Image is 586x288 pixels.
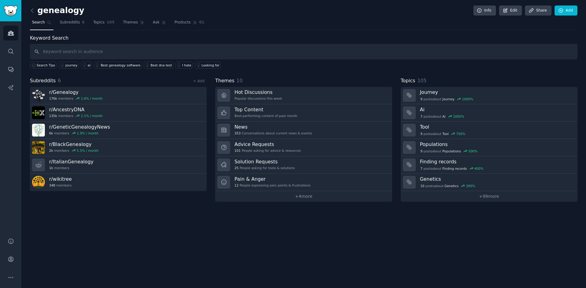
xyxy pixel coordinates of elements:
a: ai [81,62,92,69]
a: r/Genealogy176kmembers1.6% / month [30,87,207,104]
div: post s about [420,96,474,102]
h2: genealogy [30,6,84,16]
a: r/ItalianGenealogy1kmembers [30,156,207,174]
a: r/wikitree348members [30,174,207,191]
div: 1.6 % / month [81,96,103,101]
span: 135k [49,114,57,118]
span: Genetics [444,184,458,188]
span: 176k [49,96,57,101]
button: Search Tips [30,62,56,69]
span: 25 [234,166,238,170]
div: members [49,114,103,118]
a: r/GeneticGenealogyNews6kmembers1.9% / month [30,122,207,139]
h3: r/ ItalianGenealogy [49,158,93,165]
span: Search [32,20,45,25]
img: BlackGenealogy [32,141,45,154]
a: r/BlackGenealogy2kmembers5.5% / month [30,139,207,156]
a: Looking for [195,62,221,69]
a: Subreddits6 [58,18,87,30]
h3: Journey [420,89,573,95]
a: Tool9postsaboutTool750% [401,122,577,139]
img: wikitree [32,176,45,189]
h3: r/ GeneticGenealogyNews [49,124,110,130]
a: Best genealogy software [94,62,142,69]
div: 2.1 % / month [81,114,103,118]
a: Themes [121,18,146,30]
a: +99more [401,191,577,202]
span: 61 [199,20,204,25]
span: 6k [49,131,53,135]
a: Genetics10postsaboutGenetics300% [401,174,577,191]
img: Genealogy [32,89,45,102]
div: ai [88,63,90,67]
div: 750 % [456,132,465,136]
span: Subreddits [60,20,80,25]
a: Finding records7postsaboutFinding records400% [401,156,577,174]
a: Top ContentBest-performing content of past month [215,104,392,122]
span: 105 [107,20,115,25]
a: journey [59,62,79,69]
div: members [49,96,103,101]
a: Populations9postsaboutPopulations500% [401,139,577,156]
div: 1000 % [453,114,464,119]
div: Popular discussions this week [234,96,282,101]
h3: Hot Discussions [234,89,282,95]
div: 300 % [466,184,475,188]
a: Info [473,5,496,16]
span: 6 [58,78,61,84]
span: 101 [234,148,241,153]
h3: r/ Genealogy [49,89,103,95]
div: post s about [420,166,484,171]
span: Journey [443,97,455,101]
span: 105 [417,78,426,84]
div: post s about [420,131,466,137]
h3: Tool [420,124,573,130]
a: I hate [175,62,193,69]
span: Themes [123,20,138,25]
div: 1000 % [462,97,473,101]
h3: Advice Requests [234,141,301,148]
span: Subreddits [30,77,56,85]
div: Conversations about current news & events [234,131,312,135]
a: Hot DiscussionsPopular discussions this week [215,87,392,104]
div: People asking for tools & solutions [234,166,295,170]
div: I hate [182,63,191,67]
span: Themes [215,77,234,85]
h3: r/ AncestryDNA [49,106,103,113]
a: Edit [499,5,522,16]
div: post s about [420,148,478,154]
div: members [49,148,99,153]
a: Add [555,5,577,16]
a: Solution Requests25People asking for tools & solutions [215,156,392,174]
div: 400 % [474,166,483,171]
span: 12 [234,183,238,187]
a: r/AncestryDNA135kmembers2.1% / month [30,104,207,122]
div: journey [65,63,77,67]
div: People asking for advice & resources [234,148,301,153]
input: Keyword search in audience [30,44,577,59]
h3: Pain & Anger [234,176,310,182]
a: News353Conversations about current news & events [215,122,392,139]
h3: Populations [420,141,573,148]
div: Best genealogy software [101,63,140,67]
span: Search Tips [37,63,55,67]
span: 353 [234,131,241,135]
a: Ask [151,18,168,30]
img: AncestryDNA [32,106,45,119]
a: Pain & Anger12People expressing pain points & frustrations [215,174,392,191]
img: GummySearch logo [4,5,18,16]
div: 5.5 % / month [77,148,99,153]
div: post s about [420,114,465,119]
span: Ai [443,114,446,119]
span: Ask [153,20,160,25]
a: + Add [193,79,204,83]
span: 9 [420,132,422,136]
div: Best-performing content of past month [234,114,297,118]
div: Looking for [201,63,219,67]
span: 10 [420,184,424,188]
span: 7 [420,114,422,119]
span: Topics [401,77,415,85]
div: Best dna test [150,63,172,67]
a: Ai7postsaboutAi1000% [401,104,577,122]
div: 1.9 % / month [77,131,99,135]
